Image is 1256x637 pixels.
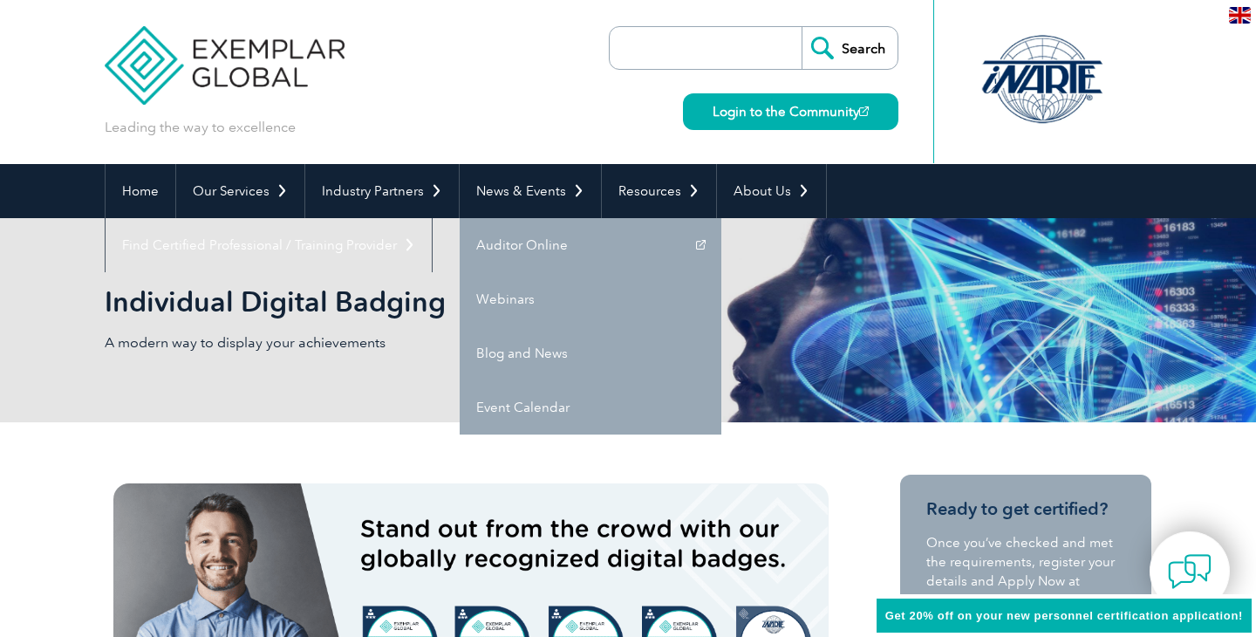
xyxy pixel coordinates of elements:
[460,326,721,380] a: Blog and News
[859,106,869,116] img: open_square.png
[602,164,716,218] a: Resources
[460,218,721,272] a: Auditor Online
[717,164,826,218] a: About Us
[885,609,1243,622] span: Get 20% off on your new personnel certification application!
[105,288,837,316] h2: Individual Digital Badging
[926,498,1125,520] h3: Ready to get certified?
[176,164,304,218] a: Our Services
[106,218,432,272] a: Find Certified Professional / Training Provider
[926,533,1125,591] p: Once you’ve checked and met the requirements, register your details and Apply Now at
[802,27,898,69] input: Search
[105,333,628,353] p: A modern way to display your achievements
[683,93,898,130] a: Login to the Community
[305,164,459,218] a: Industry Partners
[1168,550,1212,593] img: contact-chat.png
[460,272,721,326] a: Webinars
[460,380,721,435] a: Event Calendar
[106,164,175,218] a: Home
[105,118,296,137] p: Leading the way to excellence
[1229,7,1251,24] img: en
[460,164,601,218] a: News & Events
